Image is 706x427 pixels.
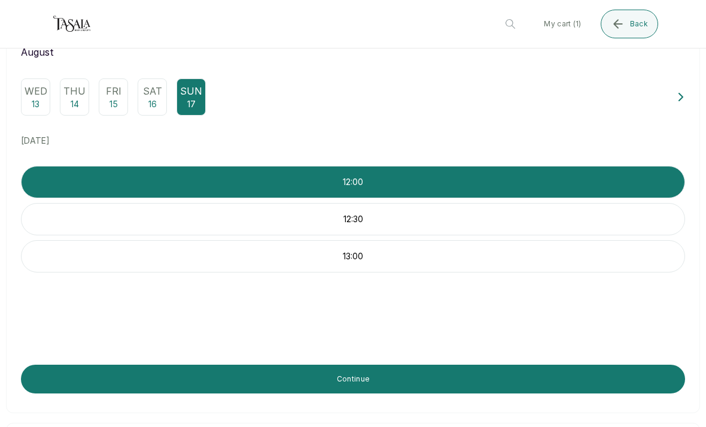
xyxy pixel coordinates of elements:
p: Sat [143,84,162,98]
p: Wed [25,84,47,98]
p: August [21,45,685,59]
p: 14 [71,98,79,110]
p: 12:00 [22,176,684,188]
p: 15 [109,98,118,110]
img: business logo [48,12,96,36]
p: 13:00 [22,250,684,262]
p: 17 [187,98,196,110]
p: Thu [63,84,86,98]
p: Sun [180,84,202,98]
span: Back [630,19,648,29]
p: [DATE] [21,135,685,147]
p: Fri [106,84,121,98]
button: Back [601,10,658,38]
button: My cart (1) [534,10,591,38]
p: 12:30 [22,213,684,225]
p: 16 [148,98,157,110]
p: 13 [32,98,39,110]
button: Continue [21,365,685,393]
